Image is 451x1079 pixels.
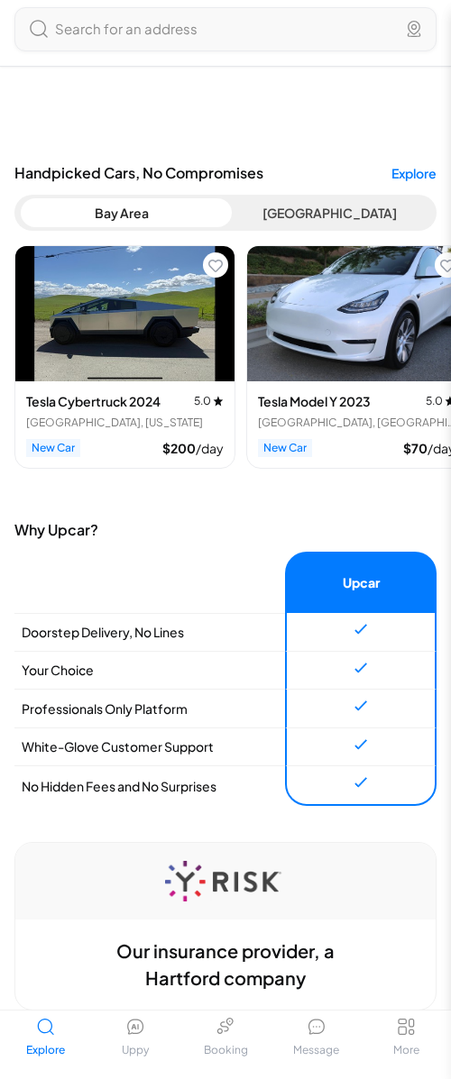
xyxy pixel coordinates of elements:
div: [GEOGRAPHIC_DATA], [US_STATE] [26,416,224,430]
td: White-Glove Customer Support [14,727,285,766]
img: Tesla Cybertruck 2024 [15,246,235,381]
span: $ 200 [162,440,196,456]
button: [GEOGRAPHIC_DATA] [225,198,433,227]
span: 5.0 [194,394,224,408]
span: Explore [26,1043,65,1057]
td: No Hidden Fees and No Surprises [14,765,285,806]
button: More [361,1010,451,1065]
span: Message [293,1043,339,1057]
button: Bay Area [18,198,225,227]
a: Booking [180,1010,271,1065]
button: Add to favorites [203,252,228,278]
span: More [393,1043,419,1057]
img: Y-RISK Logo [165,861,287,902]
a: Message [271,1010,361,1065]
span: Booking [204,1043,248,1057]
td: Your Choice [14,651,285,690]
h3: Tesla Model Y 2023 [258,392,371,410]
td: Doorstep Delivery, No Lines [14,613,285,651]
div: View details for Tesla Cybertruck 2024 [14,245,235,469]
h2: Handpicked Cars, No Compromises [14,162,437,184]
span: $ 70 [403,440,428,456]
img: Location [407,21,421,37]
img: star [213,396,224,406]
h2: Why Upcar? [14,519,437,541]
h3: Tesla Cybertruck 2024 [26,392,161,410]
span: Uppy [122,1043,149,1057]
span: /day [196,440,224,456]
div: Our insurance provider, a Hartford company [15,919,436,1010]
td: Professionals Only Platform [14,689,285,727]
div: Search for an address [55,19,400,40]
span: New Car [258,439,312,457]
a: Uppy [90,1010,180,1065]
span: Explore [391,164,437,182]
th: Upcar [285,552,437,613]
span: New Car [26,439,80,457]
img: Search [30,20,48,38]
